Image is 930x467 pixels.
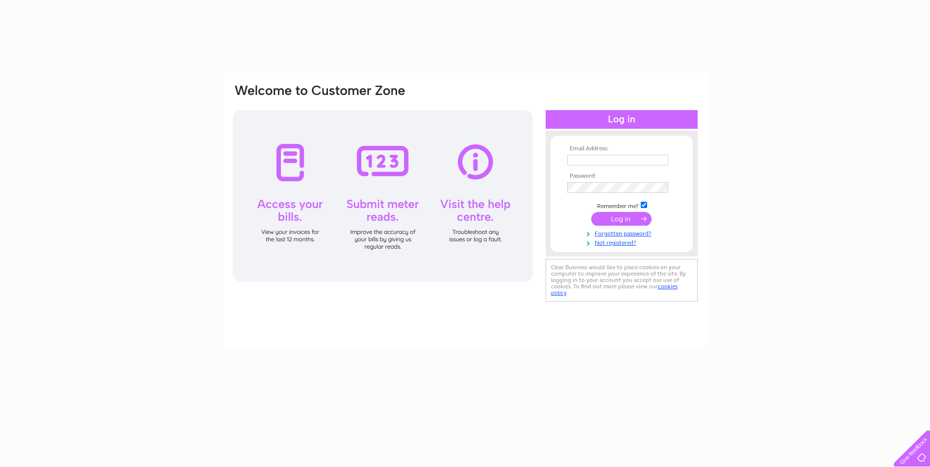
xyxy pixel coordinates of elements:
[546,259,698,302] div: Clear Business would like to place cookies on your computer to improve your experience of the sit...
[591,212,652,226] input: Submit
[551,283,678,296] a: cookies policy
[565,200,679,210] td: Remember me?
[567,237,679,247] a: Not registered?
[567,228,679,237] a: Forgotten password?
[565,173,679,180] th: Password:
[565,145,679,152] th: Email Address:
